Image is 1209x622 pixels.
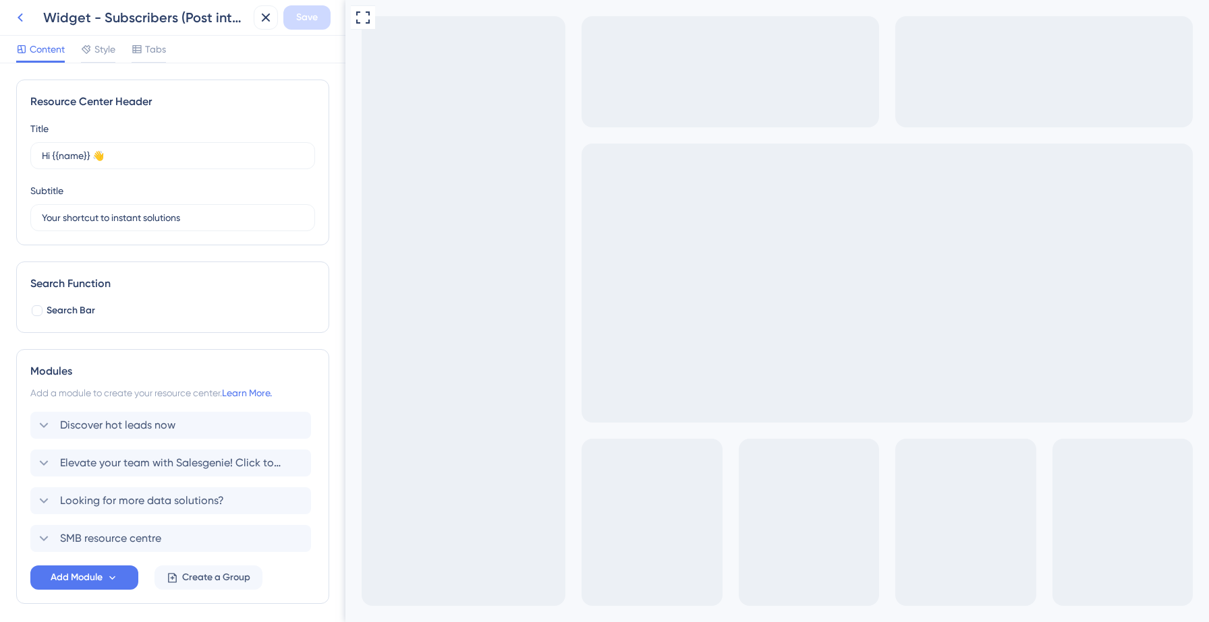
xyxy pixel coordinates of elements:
[30,121,49,137] div: Title
[30,387,222,398] span: Add a module to create your resource center.
[30,41,65,57] span: Content
[145,41,166,57] span: Tabs
[154,565,262,590] button: Create a Group
[283,5,331,30] button: Save
[30,449,315,476] div: Elevate your team with Salesgenie! Click to know how
[30,276,315,292] div: Search Function
[296,9,318,26] span: Save
[60,417,175,433] span: Discover hot leads now
[30,525,315,552] div: SMB resource centre
[32,4,90,20] span: Growth Hub
[51,569,103,586] span: Add Module
[30,412,315,439] div: Discover hot leads now
[30,487,315,514] div: Looking for more data solutions?
[60,530,161,547] span: SMB resource centre
[222,387,272,398] a: Learn More.
[30,565,138,590] button: Add Module
[60,493,224,509] span: Looking for more data solutions?
[30,363,315,379] div: Modules
[60,455,283,471] span: Elevate your team with Salesgenie! Click to know how
[42,210,304,225] input: Description
[42,148,304,163] input: Title
[30,94,315,110] div: Resource Center Header
[182,569,250,586] span: Create a Group
[94,41,115,57] span: Style
[47,303,95,319] span: Search Bar
[43,8,248,27] div: Widget - Subscribers (Post internal feedback)
[100,7,104,18] div: 3
[30,183,63,199] div: Subtitle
